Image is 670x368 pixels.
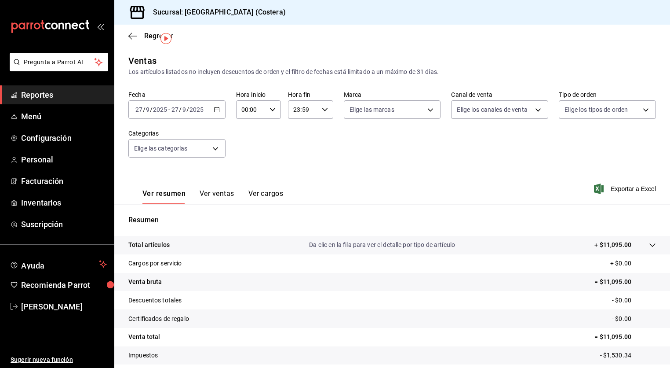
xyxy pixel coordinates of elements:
span: Pregunta a Parrot AI [24,58,95,67]
span: Elige los canales de venta [457,105,527,114]
span: Elige las categorías [134,144,188,153]
label: Fecha [128,92,226,98]
input: ---- [189,106,204,113]
label: Canal de venta [451,92,548,98]
span: Menú [21,110,107,122]
button: Ver ventas [200,189,234,204]
span: Recomienda Parrot [21,279,107,291]
p: Da clic en la fila para ver el detalle por tipo de artículo [309,240,455,250]
p: Total artículos [128,240,170,250]
button: Pregunta a Parrot AI [10,53,108,71]
span: - [168,106,170,113]
span: Regresar [144,32,173,40]
img: Tooltip marker [160,33,171,44]
div: Los artículos listados no incluyen descuentos de orden y el filtro de fechas está limitado a un m... [128,67,656,77]
p: Venta bruta [128,277,162,287]
span: Suscripción [21,218,107,230]
p: - $0.00 [612,314,656,324]
span: Personal [21,154,107,166]
input: -- [135,106,143,113]
div: navigation tabs [142,189,283,204]
p: + $11,095.00 [594,240,631,250]
input: -- [171,106,179,113]
span: Configuración [21,132,107,144]
span: Ayuda [21,259,95,269]
span: / [179,106,182,113]
button: Exportar a Excel [596,184,656,194]
p: Certificados de regalo [128,314,189,324]
label: Marca [344,92,441,98]
span: Inventarios [21,197,107,209]
button: Ver resumen [142,189,186,204]
span: / [150,106,153,113]
input: ---- [153,106,167,113]
label: Tipo de orden [559,92,656,98]
p: Cargos por servicio [128,259,182,268]
span: Sugerir nueva función [11,355,107,364]
p: - $1,530.34 [600,351,656,360]
p: - $0.00 [612,296,656,305]
input: -- [182,106,186,113]
span: Reportes [21,89,107,101]
label: Hora inicio [236,92,281,98]
p: Resumen [128,215,656,225]
p: Descuentos totales [128,296,182,305]
p: = $11,095.00 [594,332,656,342]
span: Facturación [21,175,107,187]
span: Elige los tipos de orden [564,105,628,114]
input: -- [146,106,150,113]
span: Elige las marcas [350,105,394,114]
p: Venta total [128,332,160,342]
a: Pregunta a Parrot AI [6,64,108,73]
p: Impuestos [128,351,158,360]
button: Regresar [128,32,173,40]
span: / [186,106,189,113]
button: Ver cargos [248,189,284,204]
div: Ventas [128,54,157,67]
p: + $0.00 [610,259,656,268]
label: Categorías [128,130,226,136]
span: / [143,106,146,113]
span: [PERSON_NAME] [21,301,107,313]
p: = $11,095.00 [594,277,656,287]
h3: Sucursal: [GEOGRAPHIC_DATA] (Costera) [146,7,286,18]
button: open_drawer_menu [97,23,104,30]
label: Hora fin [288,92,333,98]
